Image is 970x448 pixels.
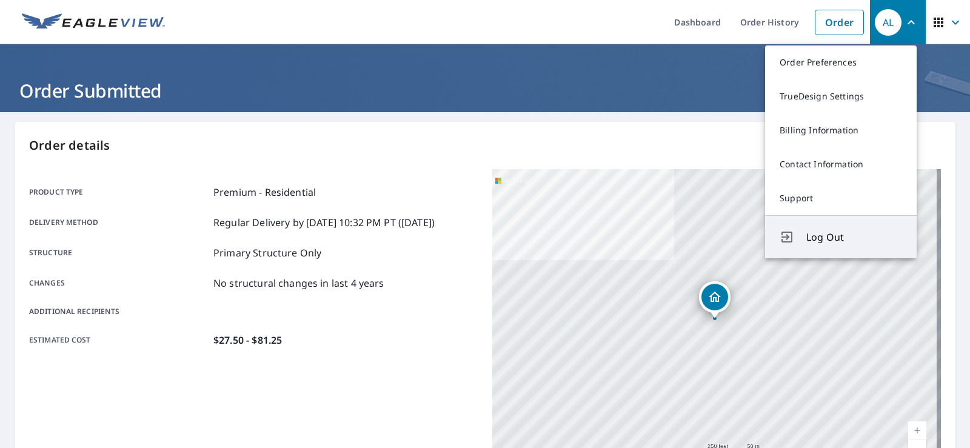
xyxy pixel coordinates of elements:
h1: Order Submitted [15,78,955,103]
p: Delivery method [29,215,209,230]
p: Structure [29,246,209,260]
a: Billing Information [765,113,917,147]
img: EV Logo [22,13,165,32]
div: Dropped pin, building 1, Residential property, 1189 Grass Valley Rd Lake Arrowhead, CA 92352 [699,281,731,319]
div: AL [875,9,901,36]
button: Log Out [765,215,917,258]
p: Changes [29,276,209,290]
p: Estimated cost [29,333,209,347]
a: Order Preferences [765,45,917,79]
a: TrueDesign Settings [765,79,917,113]
a: Current Level 17, Zoom In [908,421,926,440]
p: Product type [29,185,209,199]
p: No structural changes in last 4 years [213,276,384,290]
a: Support [765,181,917,215]
p: Premium - Residential [213,185,316,199]
p: Regular Delivery by [DATE] 10:32 PM PT ([DATE]) [213,215,435,230]
a: Order [815,10,864,35]
p: Additional recipients [29,306,209,317]
p: Order details [29,136,941,155]
a: Contact Information [765,147,917,181]
span: Log Out [806,230,902,244]
p: $27.50 - $81.25 [213,333,282,347]
p: Primary Structure Only [213,246,321,260]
